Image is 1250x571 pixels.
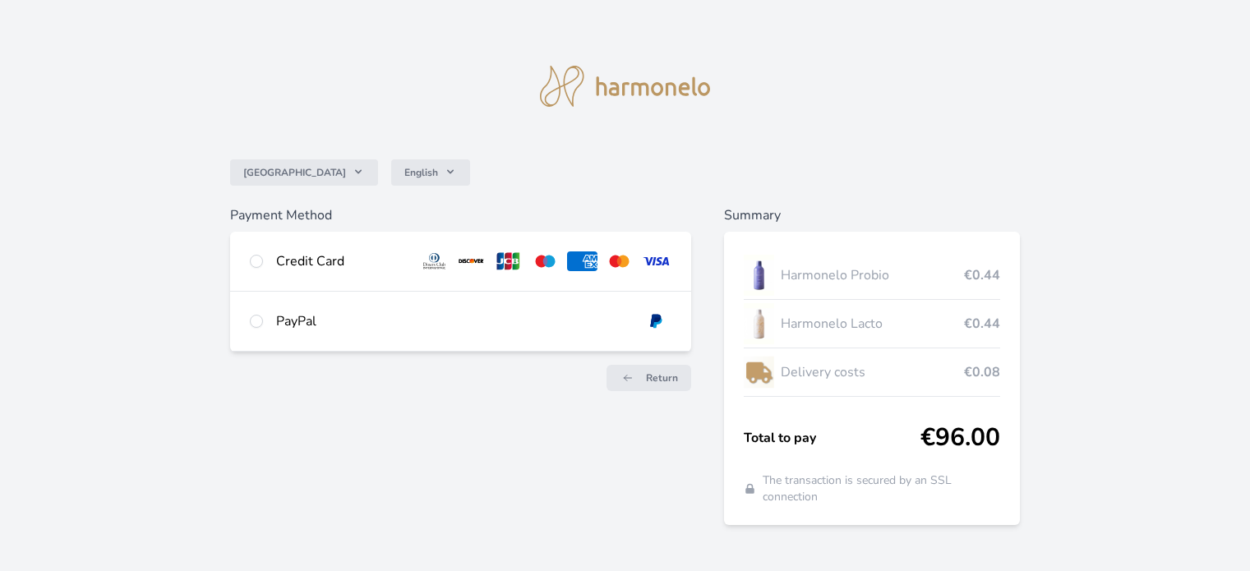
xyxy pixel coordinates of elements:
[744,303,775,344] img: CLEAN_LACTO_se_stinem_x-hi-lo.jpg
[404,166,438,179] span: English
[493,251,524,271] img: jcb.svg
[920,423,1000,453] span: €96.00
[641,311,671,331] img: paypal.svg
[419,251,450,271] img: diners.svg
[781,362,963,382] span: Delivery costs
[391,159,470,186] button: English
[607,365,691,391] a: Return
[540,66,711,107] img: logo.svg
[781,265,963,285] span: Harmonelo Probio
[530,251,560,271] img: maestro.svg
[964,362,1000,382] span: €0.08
[964,314,1000,334] span: €0.44
[276,251,406,271] div: Credit Card
[646,371,678,385] span: Return
[230,159,378,186] button: [GEOGRAPHIC_DATA]
[964,265,1000,285] span: €0.44
[230,205,690,225] h6: Payment Method
[781,314,963,334] span: Harmonelo Lacto
[724,205,1020,225] h6: Summary
[744,255,775,296] img: CLEAN_PROBIO_se_stinem_x-lo.jpg
[276,311,627,331] div: PayPal
[456,251,487,271] img: discover.svg
[641,251,671,271] img: visa.svg
[744,428,920,448] span: Total to pay
[744,352,775,393] img: delivery-lo.png
[567,251,597,271] img: amex.svg
[763,472,1000,505] span: The transaction is secured by an SSL connection
[604,251,634,271] img: mc.svg
[243,166,346,179] span: [GEOGRAPHIC_DATA]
